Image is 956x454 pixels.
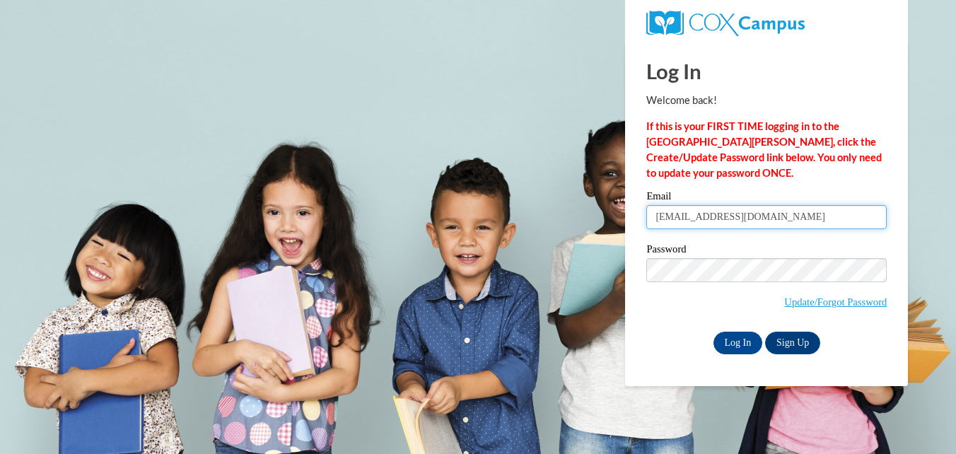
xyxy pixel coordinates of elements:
[646,16,804,28] a: COX Campus
[765,332,820,354] a: Sign Up
[646,93,887,108] p: Welcome back!
[646,11,804,36] img: COX Campus
[713,332,763,354] input: Log In
[784,296,887,308] a: Update/Forgot Password
[646,57,887,86] h1: Log In
[646,120,882,179] strong: If this is your FIRST TIME logging in to the [GEOGRAPHIC_DATA][PERSON_NAME], click the Create/Upd...
[646,244,887,258] label: Password
[646,191,887,205] label: Email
